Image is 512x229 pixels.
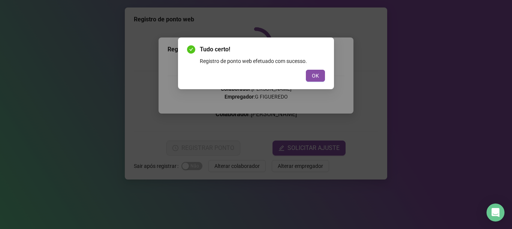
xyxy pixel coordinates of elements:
span: Tudo certo! [200,45,325,54]
div: Open Intercom Messenger [487,204,505,222]
span: OK [312,72,319,80]
span: check-circle [187,45,195,54]
button: OK [306,70,325,82]
div: Registro de ponto web efetuado com sucesso. [200,57,325,65]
